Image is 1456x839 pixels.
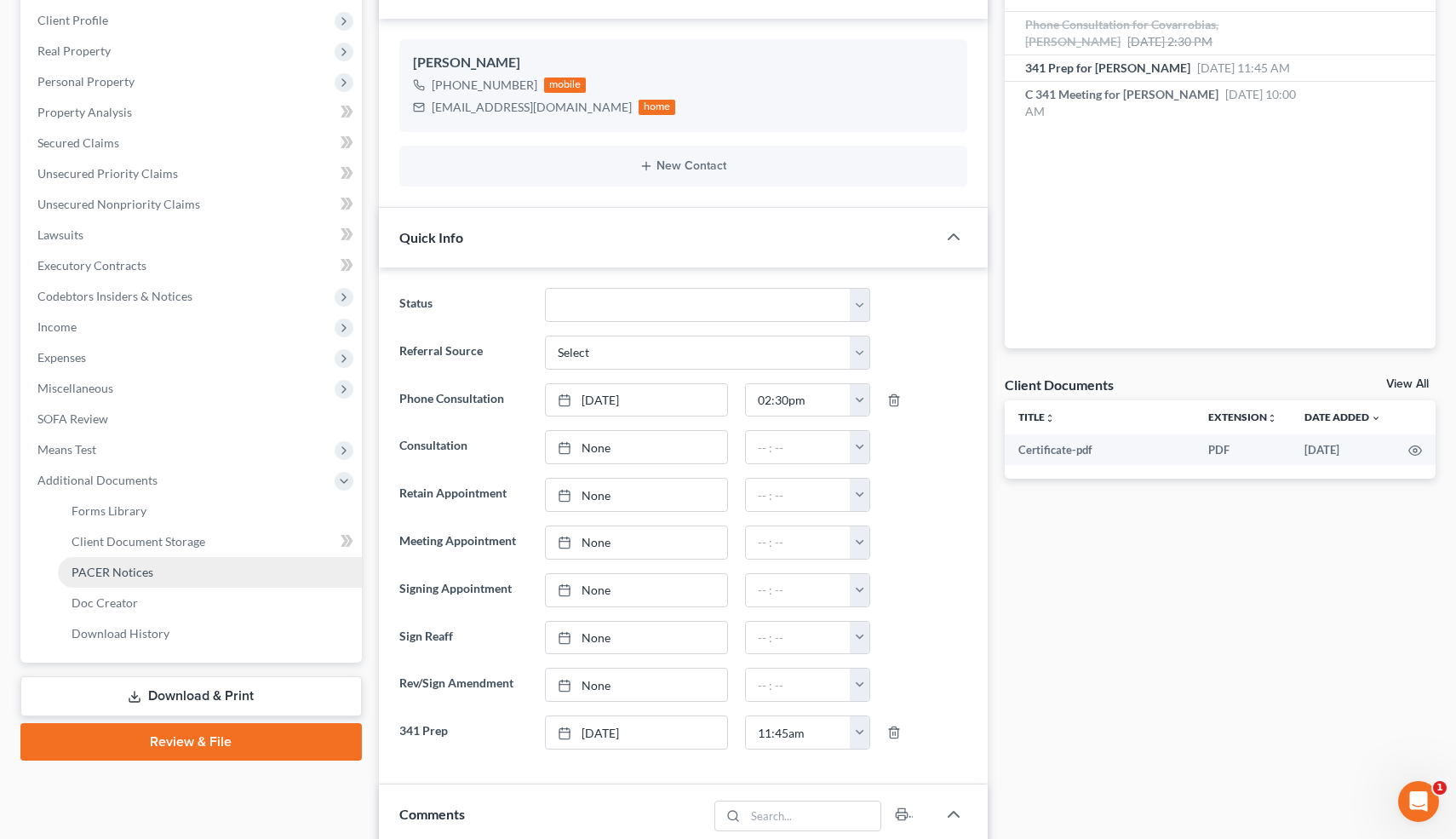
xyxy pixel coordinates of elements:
label: Phone Consultation [391,383,537,417]
i: expand_more [1371,413,1381,423]
a: PACER Notices [58,557,362,588]
span: Property Analysis [37,105,132,119]
span: Forms Library [72,503,146,518]
a: Client Document Storage [58,526,362,557]
label: Meeting Appointment [391,526,537,560]
label: 341 Prep [391,715,537,750]
input: -- : -- [746,574,851,606]
label: Signing Appointment [391,573,537,607]
td: [DATE] [1291,434,1395,465]
span: [DATE] 2:30 PM [1127,34,1212,49]
span: Means Test [37,442,96,457]
span: Secured Claims [37,135,119,150]
span: [DATE] 11:45 AM [1197,60,1290,75]
a: Secured Claims [24,128,362,158]
button: New Contact [413,159,954,173]
span: Client Profile [37,13,108,27]
a: [DATE] [546,384,726,417]
a: Lawsuits [24,220,362,250]
a: Titleunfold_more [1018,411,1055,423]
a: View All [1386,378,1429,390]
input: -- : -- [746,716,851,749]
a: Unsecured Nonpriority Claims [24,189,362,220]
label: Status [391,288,537,322]
span: Unsecured Priority Claims [37,166,178,181]
a: None [546,431,726,463]
a: None [546,574,726,606]
td: Certificate-pdf [1005,434,1195,465]
label: Retain Appointment [391,478,537,512]
a: Unsecured Priority Claims [24,158,362,189]
td: PDF [1195,434,1291,465]
a: None [546,479,726,511]
span: Doc Creator [72,595,138,610]
label: Rev/Sign Amendment [391,668,537,702]
span: Expenses [37,350,86,365]
a: Review & File [20,723,362,761]
span: PACER Notices [72,565,153,579]
span: C 341 Meeting for [PERSON_NAME] [1025,87,1218,101]
input: -- : -- [746,479,851,511]
i: unfold_more [1267,413,1277,423]
a: None [546,669,726,701]
span: Real Property [37,43,111,58]
span: 1 [1433,781,1447,795]
span: Personal Property [37,74,135,89]
input: -- : -- [746,669,851,701]
span: 341 Prep for [PERSON_NAME] [1025,60,1190,75]
a: Download & Print [20,676,362,716]
iframe: Intercom live chat [1398,781,1439,822]
div: mobile [544,78,587,93]
span: Miscellaneous [37,381,113,395]
div: [PERSON_NAME] [413,53,954,73]
span: Additional Documents [37,473,158,487]
a: None [546,526,726,559]
input: -- : -- [746,526,851,559]
input: -- : -- [746,384,851,417]
span: Comments [399,806,465,822]
a: Property Analysis [24,97,362,128]
input: -- : -- [746,431,851,463]
span: Lawsuits [37,227,83,242]
a: Doc Creator [58,588,362,618]
a: Forms Library [58,496,362,526]
span: Client Document Storage [72,534,205,549]
label: Consultation [391,430,537,464]
div: Client Documents [1005,376,1114,394]
div: [EMAIL_ADDRESS][DOMAIN_NAME] [432,99,632,116]
a: Download History [58,618,362,649]
span: Phone Consultation for Covarrobias, [PERSON_NAME] [1025,17,1218,49]
span: Download History [72,626,169,641]
div: [PHONE_NUMBER] [432,77,537,94]
span: Codebtors Insiders & Notices [37,289,192,303]
span: Unsecured Nonpriority Claims [37,197,200,211]
span: Quick Info [399,229,463,245]
label: Referral Source [391,336,537,370]
input: Search... [746,802,881,830]
i: unfold_more [1045,413,1055,423]
a: Executory Contracts [24,250,362,281]
span: Executory Contracts [37,258,146,273]
input: -- : -- [746,622,851,654]
a: Extensionunfold_more [1208,411,1277,423]
span: [DATE] 10:00 AM [1025,87,1296,118]
span: SOFA Review [37,411,108,426]
a: None [546,622,726,654]
a: SOFA Review [24,404,362,434]
a: Date Added expand_more [1304,411,1381,423]
label: Sign Reaff [391,621,537,655]
div: home [639,100,676,115]
span: Income [37,319,77,334]
a: [DATE] [546,716,726,749]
